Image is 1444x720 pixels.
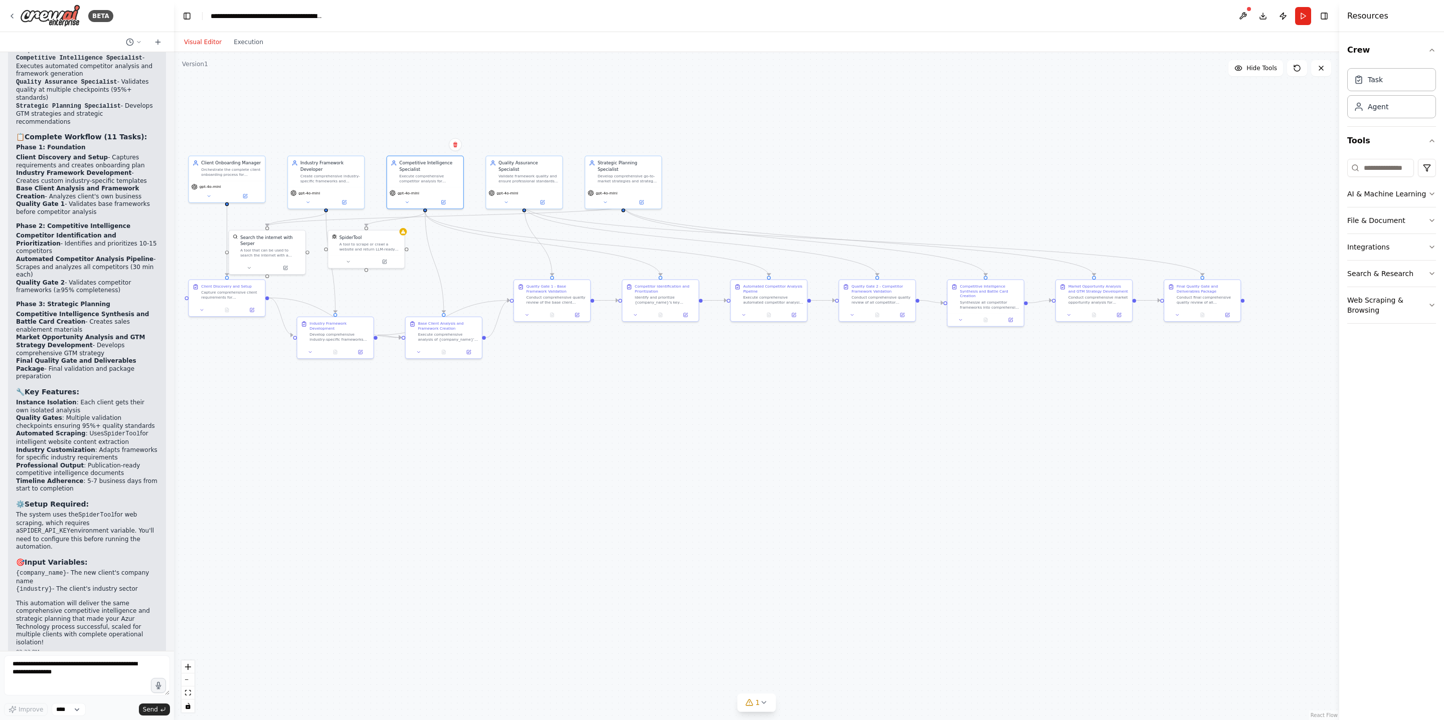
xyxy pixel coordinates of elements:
div: Tools [1347,155,1436,332]
button: Hide left sidebar [180,9,194,23]
button: No output available [864,311,890,319]
button: No output available [1189,311,1215,319]
div: Competitive Intelligence Synthesis and Battle Card Creation [960,284,1020,299]
div: BETA [88,10,113,22]
div: Final Quality Gate and Deliverables Package [1177,284,1237,294]
strong: Automated Competitor Analysis Pipeline [16,256,153,263]
button: Search & Research [1347,261,1436,287]
div: Execute comprehensive analysis of {company_name}'s website and digital presence to generate the b... [418,332,478,342]
div: Identify and prioritize {company_name}'s key competitors in the {industry} market for comprehensi... [635,295,695,305]
button: Hide Tools [1228,60,1283,76]
div: Strategic Planning Specialist [598,160,658,172]
div: Quality Assurance SpecialistValidate framework quality and ensure professional standards are met ... [485,156,563,209]
button: AI & Machine Learning [1347,181,1436,207]
g: Edge from 326b67dc-6fc9-472b-b16d-77530ee571fd to 10f805c9-c380-4520-962d-8d2de0492955 [703,297,727,303]
div: 02:33 PM [16,648,158,656]
li: : 5-7 business days from start to completion [16,477,158,493]
button: No output available [431,348,457,356]
li: : Publication-ready competitive intelligence documents [16,462,158,477]
div: Industry Framework DevelopmentDevelop comprehensive industry-specific frameworks and templates cu... [297,317,374,359]
li: - Analyzes client's own business [16,185,158,200]
g: Edge from 4673c0cf-c2ab-40ca-9e5c-218b1de3666a to 957a1af9-f842-4e1e-989f-1e76f782cc6e [264,212,329,226]
code: Competitive Intelligence Specialist [16,55,142,62]
div: React Flow controls [182,660,195,712]
button: Open in side panel [1000,316,1021,324]
button: Open in side panel [624,198,659,206]
g: Edge from ecfd8621-2c6d-4b01-949c-9646c36f994d to bd2bbf30-c641-41f2-bfb6-5ef132b14b89 [1028,297,1052,306]
li: : Uses for intelligent website content extraction [16,430,158,446]
span: gpt-4o-mini [497,190,518,195]
button: Click to speak your automation idea [151,678,166,693]
li: : Adapts frameworks for specific industry requirements [16,446,158,462]
code: SpiderTool [78,512,114,519]
strong: Complete Workflow (11 Tasks): [25,133,147,141]
button: Visual Editor [178,36,228,48]
button: Open in side panel [783,311,804,319]
button: No output available [322,348,348,356]
button: No output available [214,306,240,314]
div: SpiderTool [339,234,362,240]
div: Client Discovery and Setup [201,284,252,289]
div: Develop comprehensive industry-specific frameworks and templates customized for the {industry} se... [310,332,370,342]
strong: Competitor Identification and Prioritization [16,232,116,247]
button: Delete node [449,138,462,151]
strong: Phase 1: Foundation [16,144,86,151]
li: - Creates sales enablement materials [16,311,158,334]
g: Edge from 392b618d-2670-41c4-9d80-10543c303cb2 to 957a1af9-f842-4e1e-989f-1e76f782cc6e [264,206,627,226]
strong: Quality Gate 1 [16,200,65,207]
strong: Quality Gates [16,414,62,421]
button: Open in side panel [268,264,303,272]
span: 1 [756,697,760,707]
div: Competitive Intelligence Synthesis and Battle Card CreationSynthesize all competitor frameworks i... [947,280,1024,327]
div: Conduct comprehensive quality review of the base client frameworks and industry templates created... [526,295,587,305]
div: Competitor Identification and Prioritization [635,284,695,294]
li: - Validates base frameworks before competitor analysis [16,200,158,216]
button: No output available [539,311,565,319]
div: A tool to scrape or crawl a website and return LLM-ready content. [339,242,401,252]
strong: Instance Isolation [16,399,77,406]
div: Execute comprehensive competitor analysis for {company_name} including automated website scraping... [400,173,460,183]
h3: 📋 [16,132,158,142]
strong: Timeline Adherence [16,477,83,485]
div: Industry Framework DeveloperCreate comprehensive industry-specific frameworks and templates for {... [287,156,365,209]
button: Improve [4,703,48,716]
div: Quality Gate 1 - Base Framework ValidationConduct comprehensive quality review of the base client... [513,280,591,322]
li: - Identifies and prioritizes 10-15 competitors [16,232,158,256]
button: Send [139,703,170,715]
div: SpiderToolSpiderToolA tool to scrape or crawl a website and return LLM-ready content. [327,230,405,269]
g: Edge from 0902f3f9-87c4-4ed0-9c0b-85a357ebb411 to cfb3e631-3a96-4e20-96cc-9a03e4a48256 [378,297,510,338]
div: Version 1 [182,60,208,68]
div: A tool that can be used to search the internet with a search_query. Supports different search typ... [240,248,301,258]
strong: Professional Output [16,462,84,469]
strong: Phase 2: Competitive Intelligence [16,222,130,229]
div: Market Opportunity Analysis and GTM Strategy Development [1068,284,1129,294]
strong: Market Opportunity Analysis and GTM Strategy Development [16,334,145,349]
g: Edge from bd2bbf30-c641-41f2-bfb6-5ef132b14b89 to d84d7e62-3127-4586-9bb6-4d0f527500e9 [1136,297,1160,303]
li: - Validates quality at multiple checkpoints (95%+ standards) [16,78,158,102]
div: Automated Competitor Analysis Pipeline [743,284,803,294]
div: Client Onboarding Manager [201,160,261,166]
button: No output available [756,311,782,319]
button: No output available [973,316,999,324]
p: This automation will deliver the same comprehensive competitive intelligence and strategic planni... [16,600,158,647]
div: Client Onboarding ManagerOrchestrate the complete client onboarding process for {company_name} in... [188,156,265,203]
span: gpt-4o-mini [596,190,617,195]
h3: 🎯 [16,557,158,567]
h4: Resources [1347,10,1388,22]
strong: Key Features: [25,388,79,396]
li: - The client's industry sector [16,585,158,594]
code: {industry} [16,586,52,593]
div: Synthesize all competitor frameworks into comprehensive competitive intelligence analysis for {co... [960,300,1020,310]
img: Logo [20,5,80,27]
button: toggle interactivity [182,699,195,712]
button: Open in side panel [228,192,263,200]
button: Open in side panel [426,198,461,206]
button: Integrations [1347,234,1436,260]
button: 1 [738,693,776,712]
a: React Flow attribution [1311,712,1338,718]
button: Open in side panel [891,311,913,319]
code: {company_name} [16,570,67,577]
li: - Executes automated competitor analysis and framework generation [16,54,158,78]
li: - Final validation and package preparation [16,357,158,381]
strong: Setup Required: [25,500,89,508]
